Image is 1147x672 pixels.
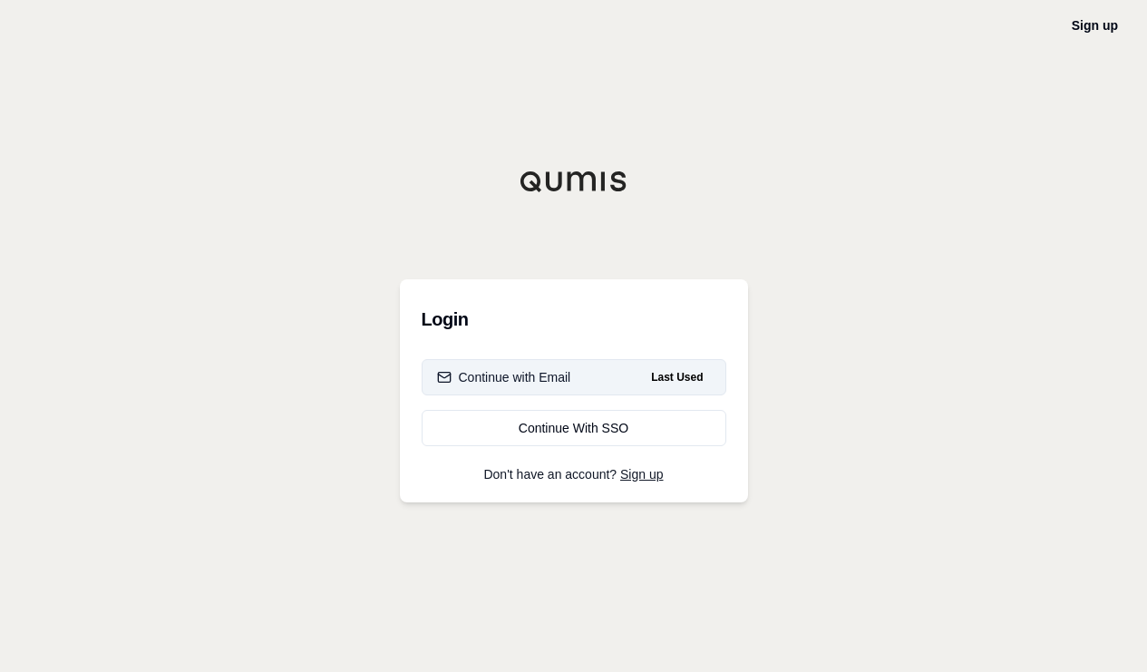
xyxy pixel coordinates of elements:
a: Sign up [1072,18,1118,33]
div: Continue With SSO [437,419,711,437]
h3: Login [422,301,726,337]
span: Last Used [644,366,710,388]
button: Continue with EmailLast Used [422,359,726,395]
p: Don't have an account? [422,468,726,481]
a: Sign up [620,467,663,482]
a: Continue With SSO [422,410,726,446]
img: Qumis [520,170,628,192]
div: Continue with Email [437,368,571,386]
